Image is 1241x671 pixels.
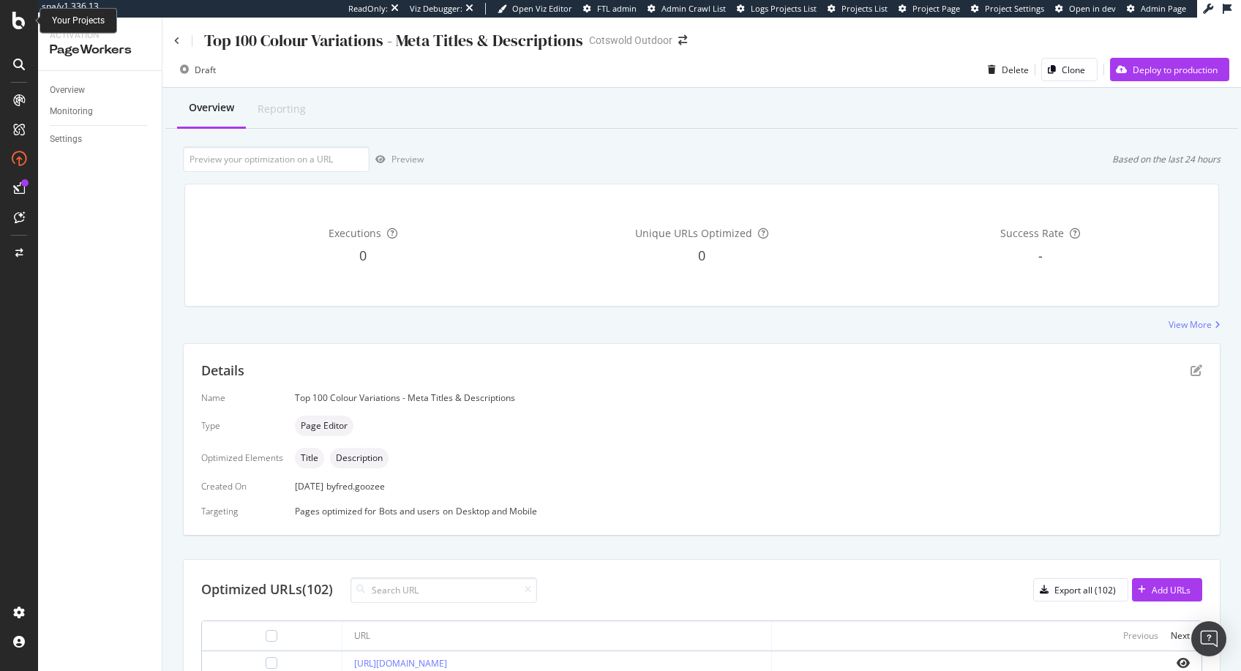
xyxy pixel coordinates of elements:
[204,29,583,52] div: Top 100 Colour Variations - Meta Titles & Descriptions
[589,33,672,48] div: Cotswold Outdoor
[370,148,424,171] button: Preview
[1123,627,1158,645] button: Previous
[1069,3,1116,14] span: Open in dev
[1171,627,1190,645] button: Next
[354,657,447,670] a: [URL][DOMAIN_NAME]
[348,3,388,15] div: ReadOnly:
[597,3,637,14] span: FTL admin
[678,35,687,45] div: arrow-right-arrow-left
[1038,247,1043,264] span: -
[201,580,333,599] div: Optimized URLs (102)
[391,153,424,165] div: Preview
[985,3,1044,14] span: Project Settings
[1062,64,1085,76] div: Clone
[1132,578,1202,601] button: Add URLs
[971,3,1044,15] a: Project Settings
[50,83,85,98] div: Overview
[698,247,705,264] span: 0
[295,391,1202,404] div: Top 100 Colour Variations - Meta Titles & Descriptions
[183,146,370,172] input: Preview your optimization on a URL
[350,577,537,603] input: Search URL
[189,100,234,115] div: Overview
[498,3,572,15] a: Open Viz Editor
[330,448,389,468] div: neutral label
[899,3,960,15] a: Project Page
[295,480,1202,492] div: [DATE]
[201,451,283,464] div: Optimized Elements
[1191,621,1226,656] div: Open Intercom Messenger
[737,3,817,15] a: Logs Projects List
[1152,584,1191,596] div: Add URLs
[50,104,93,119] div: Monitoring
[301,421,348,430] span: Page Editor
[648,3,726,15] a: Admin Crawl List
[751,3,817,14] span: Logs Projects List
[50,29,150,42] div: Activation
[1141,3,1186,14] span: Admin Page
[50,104,151,119] a: Monitoring
[201,391,283,404] div: Name
[635,226,752,240] span: Unique URLs Optimized
[410,3,462,15] div: Viz Debugger:
[379,505,440,517] div: Bots and users
[201,419,283,432] div: Type
[1033,578,1128,601] button: Export all (102)
[1000,226,1064,240] span: Success Rate
[258,102,306,116] div: Reporting
[1112,153,1221,165] div: Based on the last 24 hours
[1127,3,1186,15] a: Admin Page
[50,132,82,147] div: Settings
[512,3,572,14] span: Open Viz Editor
[50,42,150,59] div: PageWorkers
[195,64,216,76] div: Draft
[1133,64,1218,76] div: Deploy to production
[912,3,960,14] span: Project Page
[326,480,385,492] div: by fred.goozee
[1169,318,1221,331] a: View More
[50,83,151,98] a: Overview
[201,361,244,381] div: Details
[354,629,370,642] div: URL
[174,37,180,45] a: Click to go back
[841,3,888,14] span: Projects List
[295,416,353,436] div: neutral label
[1054,584,1116,596] div: Export all (102)
[295,448,324,468] div: neutral label
[52,15,105,27] div: Your Projects
[1169,318,1212,331] div: View More
[1041,58,1098,81] button: Clone
[1110,58,1229,81] button: Deploy to production
[336,454,383,462] span: Description
[295,505,1202,517] div: Pages optimized for on
[982,58,1029,81] button: Delete
[329,226,381,240] span: Executions
[456,505,537,517] div: Desktop and Mobile
[828,3,888,15] a: Projects List
[1191,364,1202,376] div: pen-to-square
[661,3,726,14] span: Admin Crawl List
[301,454,318,462] span: Title
[1171,629,1190,642] div: Next
[1002,64,1029,76] div: Delete
[1055,3,1116,15] a: Open in dev
[1123,629,1158,642] div: Previous
[1177,657,1190,669] i: eye
[583,3,637,15] a: FTL admin
[201,480,283,492] div: Created On
[50,132,151,147] a: Settings
[359,247,367,264] span: 0
[201,505,283,517] div: Targeting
